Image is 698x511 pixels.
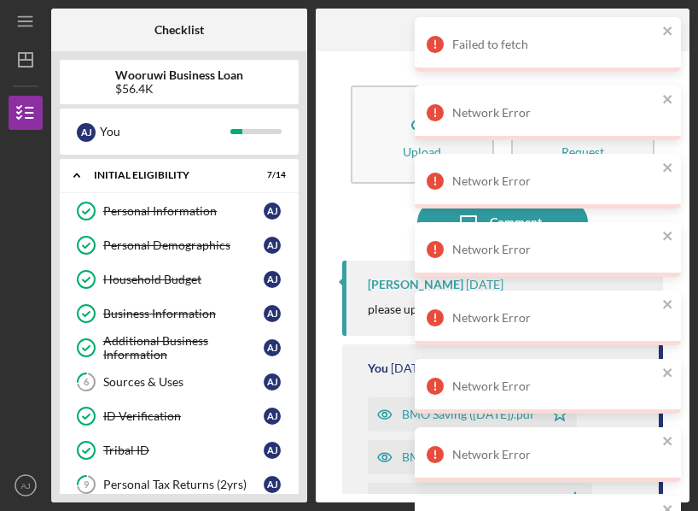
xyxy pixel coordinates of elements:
tspan: 9 [84,479,90,490]
div: A J [264,203,281,220]
div: Network Error [452,379,657,393]
div: Network Error [452,311,657,325]
div: ID Verification [103,409,264,423]
text: AJ [20,481,30,490]
div: A J [77,123,96,142]
div: Sources & Uses [103,375,264,389]
div: BMO Checking ([DATE]).pdf [402,493,550,507]
div: A J [264,373,281,391]
div: A J [264,339,281,356]
button: Upload [351,85,494,184]
div: Upload [403,145,441,158]
a: Household BudgetAJ [68,262,290,297]
div: BMO MM ([DATE]).pdf [402,450,522,464]
button: BMO MM ([DATE]).pdf [368,440,565,474]
div: Personal Information [103,204,264,218]
div: A J [264,476,281,493]
div: 7 / 14 [255,170,286,180]
div: Network Error [452,448,657,461]
button: close [662,366,674,382]
b: Checklist [154,23,204,37]
div: Personal Tax Returns (2yrs) [103,478,264,491]
div: Business Information [103,307,264,320]
div: [PERSON_NAME] [368,278,463,291]
div: You [100,117,230,146]
button: close [662,229,674,245]
div: A J [264,442,281,459]
a: Additional Business InformationAJ [68,331,290,365]
button: AJ [9,468,43,502]
div: A J [264,271,281,288]
div: Network Error [452,174,657,188]
div: Tribal ID [103,443,264,457]
div: $56.4K [115,82,243,96]
div: A J [264,237,281,254]
div: A J [264,305,281,322]
button: close [662,92,674,109]
a: ID VerificationAJ [68,399,290,433]
b: Wooruwi Business Loan [115,68,243,82]
div: Network Error [452,243,657,256]
a: Tribal IDAJ [68,433,290,467]
div: Initial Eligibility [94,170,243,180]
tspan: 6 [84,377,90,388]
p: please uploan may-july [368,300,489,319]
div: Personal Demographics [103,238,264,252]
time: 2025-03-07 01:13 [391,361,428,375]
a: Business InformationAJ [68,297,290,331]
a: 6Sources & UsesAJ [68,365,290,399]
a: 9Personal Tax Returns (2yrs)AJ [68,467,290,502]
div: Additional Business Information [103,334,264,361]
button: close [662,161,674,177]
div: Network Error [452,106,657,120]
button: close [662,297,674,314]
div: Failed to fetch [452,38,657,51]
button: close [662,434,674,450]
div: You [368,361,388,375]
div: BMO Saving ([DATE]).pdf [402,408,534,421]
div: A J [264,408,281,425]
a: Personal InformationAJ [68,194,290,228]
button: close [662,24,674,40]
div: Household Budget [103,273,264,286]
button: BMO Saving ([DATE]).pdf [368,397,577,432]
a: Personal DemographicsAJ [68,228,290,262]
